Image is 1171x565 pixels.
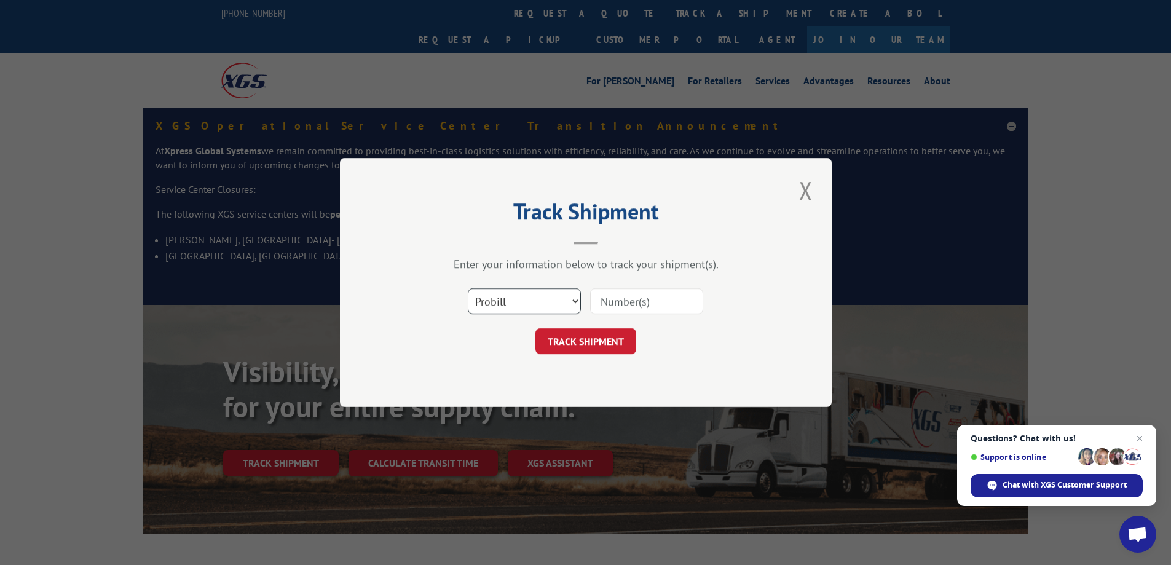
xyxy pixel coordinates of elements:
[401,203,770,226] h2: Track Shipment
[535,328,636,354] button: TRACK SHIPMENT
[401,257,770,271] div: Enter your information below to track your shipment(s).
[971,474,1143,497] span: Chat with XGS Customer Support
[971,433,1143,443] span: Questions? Chat with us!
[1119,516,1156,553] a: Open chat
[1003,480,1127,491] span: Chat with XGS Customer Support
[590,288,703,314] input: Number(s)
[795,173,816,207] button: Close modal
[971,452,1074,462] span: Support is online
